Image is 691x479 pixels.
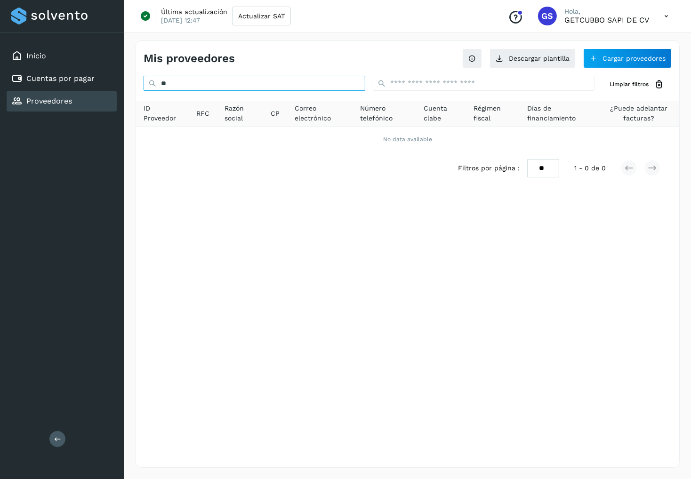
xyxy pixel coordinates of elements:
[26,74,95,83] a: Cuentas por pagar
[424,104,458,123] span: Cuenta clabe
[144,52,235,65] h4: Mis proveedores
[161,8,227,16] p: Última actualización
[610,80,649,88] span: Limpiar filtros
[360,104,409,123] span: Número telefónico
[26,96,72,105] a: Proveedores
[564,8,649,16] p: Hola,
[7,91,117,112] div: Proveedores
[7,68,117,89] div: Cuentas por pagar
[238,13,285,19] span: Actualizar SAT
[606,104,672,123] span: ¿Puede adelantar facturas?
[602,76,672,93] button: Limpiar filtros
[225,104,256,123] span: Razón social
[144,104,181,123] span: ID Proveedor
[564,16,649,24] p: GETCUBBO SAPI DE CV
[490,48,576,68] button: Descargar plantilla
[474,104,512,123] span: Régimen fiscal
[161,16,200,24] p: [DATE] 12:47
[271,109,280,119] span: CP
[196,109,209,119] span: RFC
[458,163,520,173] span: Filtros por página :
[232,7,291,25] button: Actualizar SAT
[295,104,345,123] span: Correo electrónico
[136,127,679,152] td: No data available
[583,48,672,68] button: Cargar proveedores
[7,46,117,66] div: Inicio
[527,104,591,123] span: Días de financiamiento
[26,51,46,60] a: Inicio
[574,163,606,173] span: 1 - 0 de 0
